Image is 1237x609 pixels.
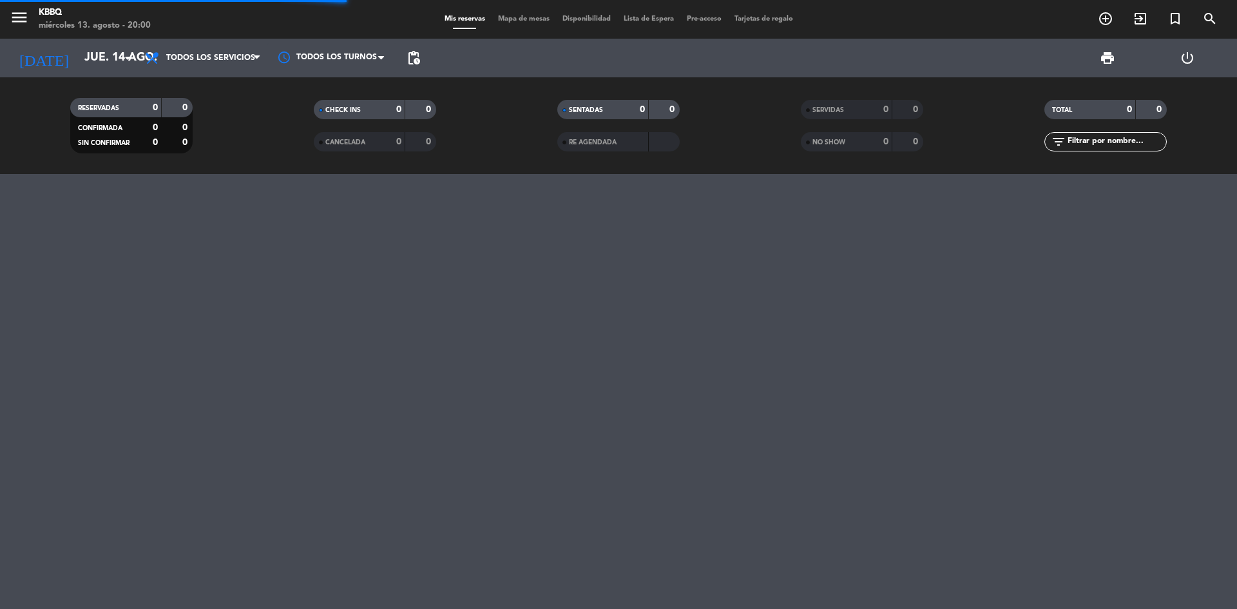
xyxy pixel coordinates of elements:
[640,105,645,114] strong: 0
[1052,107,1072,113] span: TOTAL
[569,139,617,146] span: RE AGENDADA
[883,105,888,114] strong: 0
[1167,11,1183,26] i: turned_in_not
[426,137,434,146] strong: 0
[78,125,122,131] span: CONFIRMADA
[182,123,190,132] strong: 0
[883,137,888,146] strong: 0
[569,107,603,113] span: SENTADAS
[438,15,492,23] span: Mis reservas
[1098,11,1113,26] i: add_circle_outline
[728,15,800,23] span: Tarjetas de regalo
[617,15,680,23] span: Lista de Espera
[1127,105,1132,114] strong: 0
[680,15,728,23] span: Pre-acceso
[325,139,365,146] span: CANCELADA
[182,103,190,112] strong: 0
[1156,105,1164,114] strong: 0
[78,140,129,146] span: SIN CONFIRMAR
[492,15,556,23] span: Mapa de mesas
[406,50,421,66] span: pending_actions
[182,138,190,147] strong: 0
[426,105,434,114] strong: 0
[120,50,135,66] i: arrow_drop_down
[556,15,617,23] span: Disponibilidad
[10,44,78,72] i: [DATE]
[325,107,361,113] span: CHECK INS
[913,105,921,114] strong: 0
[10,8,29,32] button: menu
[1202,11,1218,26] i: search
[1100,50,1115,66] span: print
[669,105,677,114] strong: 0
[812,107,844,113] span: SERVIDAS
[1180,50,1195,66] i: power_settings_new
[78,105,119,111] span: RESERVADAS
[39,6,151,19] div: KBBQ
[396,137,401,146] strong: 0
[1133,11,1148,26] i: exit_to_app
[1051,134,1066,150] i: filter_list
[396,105,401,114] strong: 0
[166,53,255,63] span: Todos los servicios
[153,138,158,147] strong: 0
[913,137,921,146] strong: 0
[39,19,151,32] div: miércoles 13. agosto - 20:00
[812,139,845,146] span: NO SHOW
[153,123,158,132] strong: 0
[1147,39,1227,77] div: LOG OUT
[1066,135,1166,149] input: Filtrar por nombre...
[10,8,29,27] i: menu
[153,103,158,112] strong: 0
